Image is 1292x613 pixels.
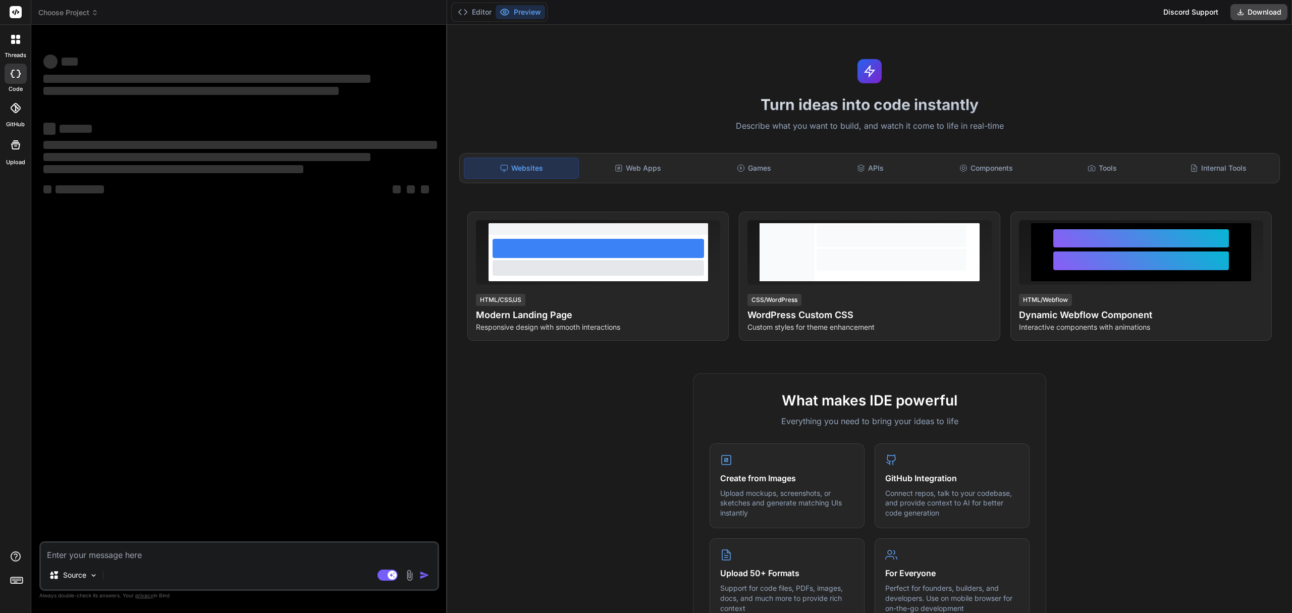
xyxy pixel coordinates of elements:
span: Choose Project [38,8,98,18]
div: Games [697,158,811,179]
p: Source [63,570,86,580]
h1: Turn ideas into code instantly [453,95,1286,114]
img: attachment [404,570,415,581]
h4: Upload 50+ Formats [720,567,854,579]
h4: Create from Images [720,472,854,484]
label: GitHub [6,120,25,129]
span: ‌ [393,185,401,193]
div: Tools [1045,158,1159,179]
span: ‌ [43,165,303,173]
span: ‌ [60,125,92,133]
span: ‌ [407,185,415,193]
span: ‌ [43,55,58,69]
p: Perfect for founders, builders, and developers. Use on mobile browser for on-the-go development [885,583,1019,613]
label: code [9,85,23,93]
h4: WordPress Custom CSS [747,308,992,322]
div: CSS/WordPress [747,294,801,306]
p: Responsive design with smooth interactions [476,322,720,332]
span: ‌ [43,87,339,95]
div: Websites [464,158,579,179]
img: icon [419,570,429,580]
button: Download [1230,4,1287,20]
h4: For Everyone [885,567,1019,579]
p: Describe what you want to build, and watch it come to life in real-time [453,120,1286,133]
p: Support for code files, PDFs, images, docs, and much more to provide rich context [720,583,854,613]
span: privacy [135,592,153,598]
div: Discord Support [1157,4,1224,20]
p: Connect repos, talk to your codebase, and provide context to AI for better code generation [885,488,1019,518]
img: Pick Models [89,571,98,580]
p: Always double-check its answers. Your in Bind [39,591,439,600]
span: ‌ [43,75,370,83]
h4: GitHub Integration [885,472,1019,484]
button: Editor [454,5,496,19]
span: ‌ [43,153,370,161]
span: ‌ [43,185,51,193]
span: ‌ [62,58,78,66]
h2: What makes IDE powerful [710,390,1030,411]
span: ‌ [43,141,437,149]
p: Custom styles for theme enhancement [747,322,992,332]
label: Upload [6,158,25,167]
p: Interactive components with animations [1019,322,1263,332]
div: APIs [813,158,927,179]
div: Web Apps [581,158,695,179]
span: ‌ [56,185,104,193]
span: ‌ [421,185,429,193]
p: Upload mockups, screenshots, or sketches and generate matching UIs instantly [720,488,854,518]
div: HTML/Webflow [1019,294,1072,306]
div: Internal Tools [1161,158,1275,179]
button: Preview [496,5,545,19]
span: ‌ [43,123,56,135]
div: Components [929,158,1043,179]
h4: Modern Landing Page [476,308,720,322]
h4: Dynamic Webflow Component [1019,308,1263,322]
p: Everything you need to bring your ideas to life [710,415,1030,427]
div: HTML/CSS/JS [476,294,525,306]
label: threads [5,51,26,60]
